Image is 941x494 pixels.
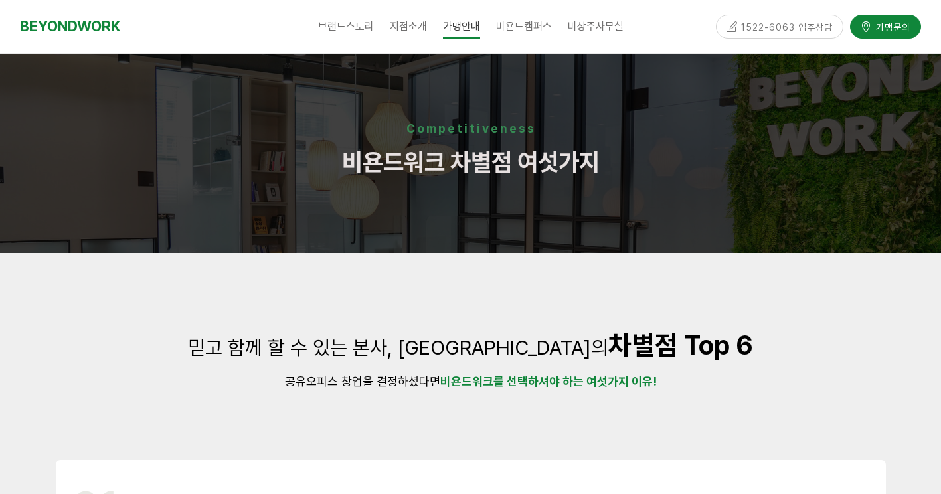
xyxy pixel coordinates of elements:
[20,14,120,39] a: BEYONDWORK
[382,10,435,43] a: 지점소개
[342,148,600,177] span: 비욘드워크 차별점 여섯가지
[188,335,608,359] span: 믿고 함께 할 수 있는 본사, [GEOGRAPHIC_DATA]의
[850,15,921,38] a: 가맹문의
[568,20,624,33] span: 비상주사무실
[443,14,480,39] span: 가맹안내
[310,10,382,43] a: 브랜드스토리
[440,374,451,388] strong: 비
[406,122,535,135] strong: Competitiveness
[608,329,753,361] strong: 차별점 Top 6
[451,374,483,388] strong: 욘드워
[390,20,427,33] span: 지점소개
[496,20,552,33] span: 비욘드캠퍼스
[872,20,910,33] span: 가맹문의
[560,10,632,43] a: 비상주사무실
[435,10,488,43] a: 가맹안내
[285,374,440,388] span: 공유오피스 창업을 결정하셨다면
[488,10,560,43] a: 비욘드캠퍼스
[483,374,657,388] strong: 크를 선택하셔야 하는 여섯가지 이유!
[318,20,374,33] span: 브랜드스토리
